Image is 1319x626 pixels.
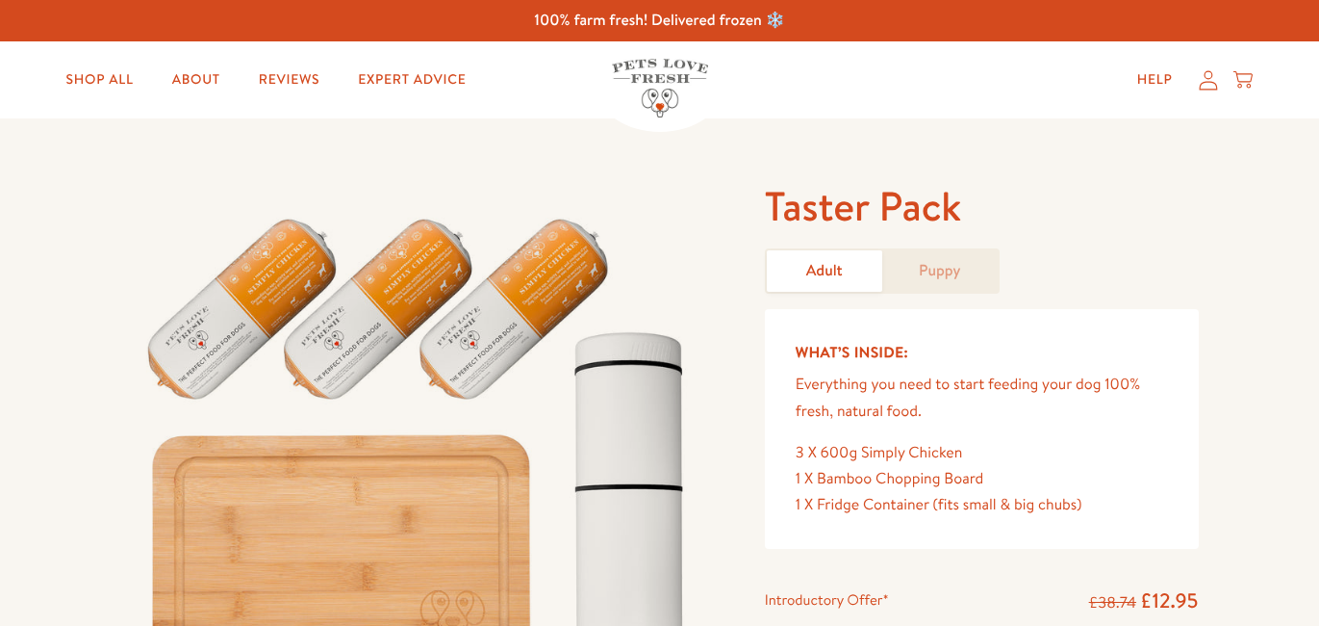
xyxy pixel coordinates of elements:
[796,440,1168,466] div: 3 X 600g Simply Chicken
[767,250,882,292] a: Adult
[765,180,1199,233] h1: Taster Pack
[796,468,984,489] span: 1 X Bamboo Chopping Board
[612,59,708,117] img: Pets Love Fresh
[765,587,889,616] div: Introductory Offer*
[882,250,998,292] a: Puppy
[1122,61,1188,99] a: Help
[796,372,1168,424] p: Everything you need to start feeding your dog 100% fresh, natural food.
[796,340,1168,365] h5: What’s Inside:
[157,61,236,99] a: About
[51,61,149,99] a: Shop All
[243,61,335,99] a: Reviews
[1089,592,1136,613] s: £38.74
[342,61,481,99] a: Expert Advice
[796,492,1168,518] div: 1 X Fridge Container (fits small & big chubs)
[1140,587,1199,614] span: £12.95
